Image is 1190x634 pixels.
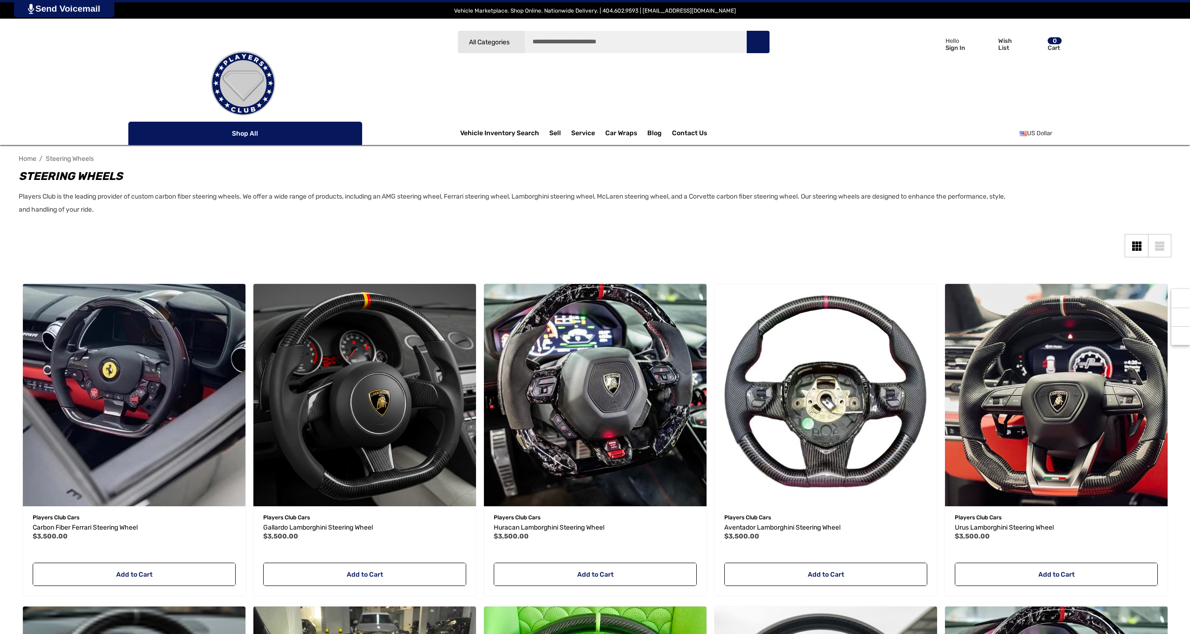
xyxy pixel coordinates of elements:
[484,284,707,506] img: Huracan Lamborghini Steering Wheel
[1024,28,1063,64] a: Cart with 0 items
[955,532,990,540] span: $3,500.00
[955,511,1158,524] p: Players Club Cars
[253,284,476,506] a: Gallardo Lamborghini Steering Wheel,$3,500.00
[1125,234,1148,257] a: Grid View
[724,522,927,533] a: Aventador Lamborghini Steering Wheel,$3,500.00
[345,130,352,137] svg: Icon Arrow Down
[571,129,595,139] a: Service
[33,563,236,586] a: Add to Cart
[494,532,529,540] span: $3,500.00
[714,284,937,506] a: Aventador Lamborghini Steering Wheel,$3,500.00
[945,284,1168,506] a: Urus Lamborghini Steering Wheel,$3,500.00
[927,37,940,50] svg: Icon User Account
[494,563,697,586] a: Add to Cart
[263,524,373,531] span: Gallardo Lamborghini Steering Wheel
[46,155,94,163] a: Steering Wheels
[139,128,153,139] svg: Icon Line
[128,122,362,145] p: Shop All
[1171,331,1190,341] svg: Top
[494,522,697,533] a: Huracan Lamborghini Steering Wheel,$3,500.00
[19,155,36,163] a: Home
[724,511,927,524] p: Players Club Cars
[1176,294,1185,303] svg: Recently Viewed
[979,38,993,51] svg: Wish List
[672,129,707,139] a: Contact Us
[945,37,965,44] p: Hello
[23,284,245,506] img: Ferrari Steering Wheel
[1148,234,1171,257] a: List View
[494,511,697,524] p: Players Club Cars
[1048,37,1062,44] p: 0
[263,563,466,586] a: Add to Cart
[484,284,707,506] a: Huracan Lamborghini Steering Wheel,$3,500.00
[511,39,518,46] svg: Icon Arrow Down
[1020,124,1063,143] a: USD
[19,168,1017,185] h1: Steering Wheels
[19,151,1171,167] nav: Breadcrumb
[945,44,965,51] p: Sign In
[724,532,759,540] span: $3,500.00
[253,284,476,506] img: Carbon Fiber Lamborghini Gallardo Steering Wheel
[494,524,604,531] span: Huracan Lamborghini Steering Wheel
[549,129,561,139] span: Sell
[457,30,525,54] a: All Categories Icon Arrow Down Icon Arrow Up
[28,4,34,14] img: PjwhLS0gR2VuZXJhdG9yOiBHcmF2aXQuaW8gLS0+PHN2ZyB4bWxucz0iaHR0cDovL3d3dy53My5vcmcvMjAwMC9zdmciIHhtb...
[974,28,1024,60] a: Wish List Wish List
[724,524,840,531] span: Aventador Lamborghini Steering Wheel
[746,30,770,54] button: Search
[33,522,236,533] a: Carbon Fiber Ferrari Steering Wheel,$3,500.00
[460,129,539,139] a: Vehicle Inventory Search
[1176,313,1185,322] svg: Social Media
[196,37,290,130] img: Players Club | Cars For Sale
[917,28,970,60] a: Sign in
[605,129,637,139] span: Car Wraps
[263,522,466,533] a: Gallardo Lamborghini Steering Wheel,$3,500.00
[19,190,1017,216] p: Players Club is the leading provider of custom carbon fiber steering wheels. We offer a wide rang...
[1048,44,1062,51] p: Cart
[454,7,736,14] span: Vehicle Marketplace. Shop Online. Nationwide Delivery. | 404.602.9593 | [EMAIL_ADDRESS][DOMAIN_NAME]
[955,524,1054,531] span: Urus Lamborghini Steering Wheel
[23,284,245,506] a: Carbon Fiber Ferrari Steering Wheel,$3,500.00
[1028,38,1042,51] svg: Review Your Cart
[33,532,68,540] span: $3,500.00
[945,284,1168,506] img: Urus Lamborghini Steering Wheel
[955,563,1158,586] a: Add to Cart
[647,129,662,139] a: Blog
[998,37,1023,51] p: Wish List
[549,124,571,143] a: Sell
[469,38,509,46] span: All Categories
[714,284,937,506] img: Lamborghini Aventador Steering Wheel
[955,522,1158,533] a: Urus Lamborghini Steering Wheel,$3,500.00
[33,511,236,524] p: Players Club Cars
[605,124,647,143] a: Car Wraps
[263,532,298,540] span: $3,500.00
[263,511,466,524] p: Players Club Cars
[33,524,138,531] span: Carbon Fiber Ferrari Steering Wheel
[724,563,927,586] a: Add to Cart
